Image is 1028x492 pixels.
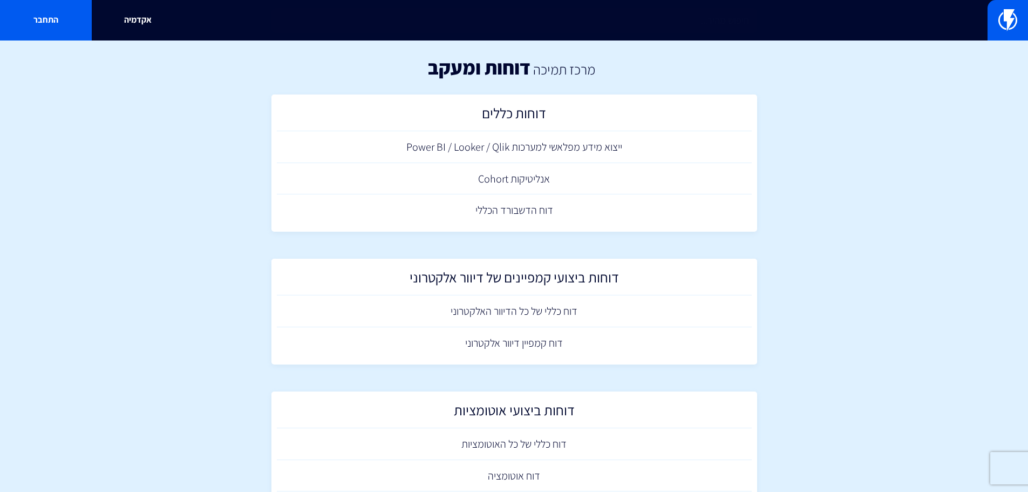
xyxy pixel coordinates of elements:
a: מרכז תמיכה [533,60,595,78]
a: דוחות ביצועי אוטומציות [277,397,752,429]
a: דוח קמפיין דיוור אלקטרוני [277,327,752,359]
input: חיפוש מהיר... [271,8,757,33]
a: דוח כללי של כל האוטומציות [277,428,752,460]
a: אנליטיקות Cohort [277,163,752,195]
a: ייצוא מידע מפלאשי למערכות Power BI / Looker / Qlik [277,131,752,163]
a: דוח אוטומציה [277,460,752,492]
a: דוח הדשבורד הכללי [277,194,752,226]
a: דוח כללי של כל הדיוור האלקטרוני [277,295,752,327]
h2: דוחות ביצועי קמפיינים של דיוור אלקטרוני [282,269,746,291]
h2: דוחות כללים [282,105,746,126]
h2: דוחות ביצועי אוטומציות [282,402,746,423]
h1: דוחות ומעקב [428,57,530,78]
a: דוחות כללים [277,100,752,132]
a: דוחות ביצועי קמפיינים של דיוור אלקטרוני [277,264,752,296]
